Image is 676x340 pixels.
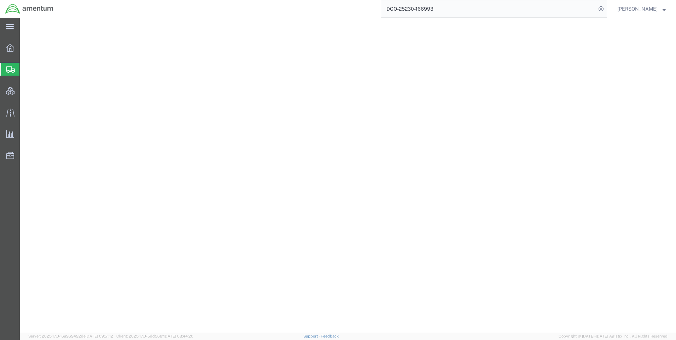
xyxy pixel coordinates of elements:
[20,18,676,333] iframe: FS Legacy Container
[617,5,658,13] span: Ray Cheatteam
[164,334,193,338] span: [DATE] 08:44:20
[116,334,193,338] span: Client: 2025.17.0-5dd568f
[617,5,666,13] button: [PERSON_NAME]
[86,334,113,338] span: [DATE] 09:51:12
[321,334,339,338] a: Feedback
[303,334,321,338] a: Support
[5,4,54,14] img: logo
[381,0,596,17] input: Search for shipment number, reference number
[28,334,113,338] span: Server: 2025.17.0-16a969492de
[559,333,668,339] span: Copyright © [DATE]-[DATE] Agistix Inc., All Rights Reserved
